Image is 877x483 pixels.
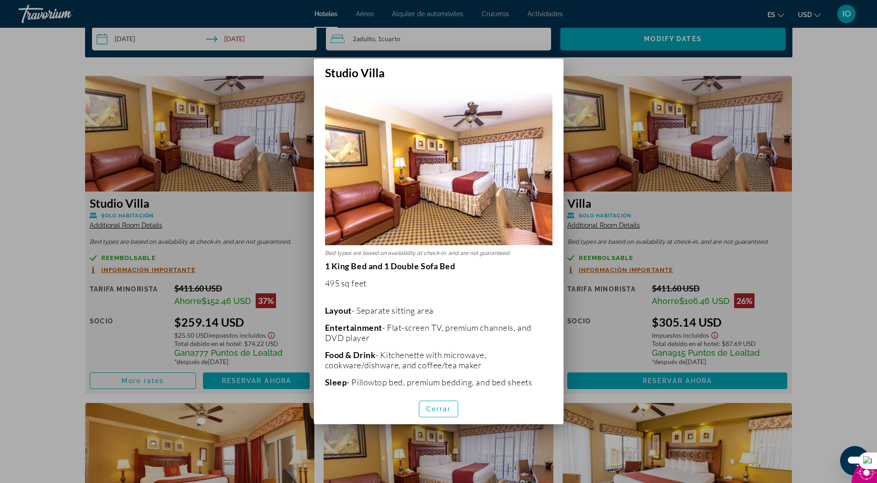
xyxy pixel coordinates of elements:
[840,446,870,476] iframe: Botón para iniciar la ventana de mensajería
[325,377,347,387] b: Sleep
[325,350,552,370] p: - Kitchenette with microwave, cookware/dishware, and coffee/tea maker
[325,322,552,343] p: - Flat-screen TV, premium channels, and DVD player
[325,93,552,245] img: Studio Villa
[325,305,552,316] p: - Separate sitting area
[314,59,564,80] h2: Studio Villa
[325,250,552,256] p: Bed types are based on availability at check-in, and are not guaranteed.
[325,278,552,288] p: 495 sq feet
[325,350,376,360] b: Food & Drink
[325,305,352,316] b: Layout
[325,261,455,271] strong: 1 King Bed and 1 Double Sofa Bed
[325,377,552,387] p: - Pillowtop bed, premium bedding, and bed sheets
[426,405,451,413] span: Cerrar
[325,322,382,333] b: Entertainment
[419,401,459,417] button: Cerrar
